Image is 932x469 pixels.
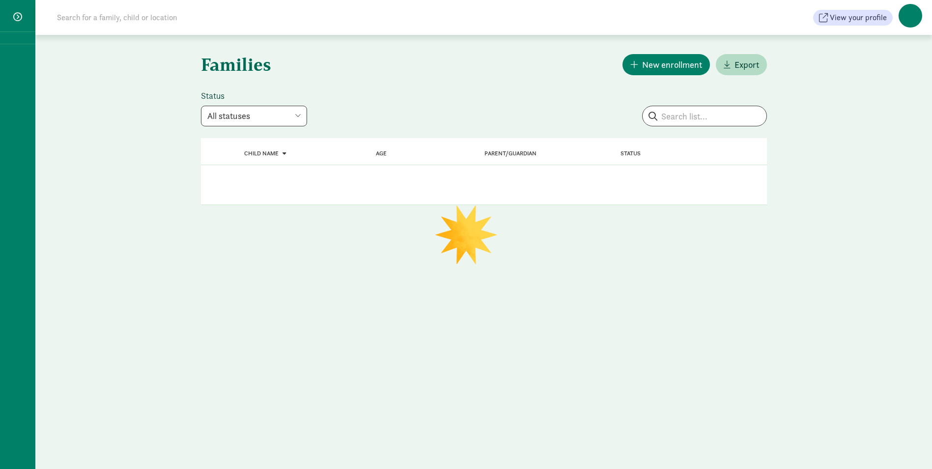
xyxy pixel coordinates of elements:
span: Status [621,150,641,157]
button: New enrollment [622,54,710,75]
a: Parent/Guardian [484,150,537,157]
a: Child name [244,150,286,157]
h1: Families [201,47,482,82]
span: Child name [244,150,279,157]
label: Status [201,90,307,102]
a: Age [376,150,387,157]
button: Export [716,54,767,75]
span: View your profile [830,12,887,24]
input: Search list... [643,106,766,126]
span: Export [734,58,759,71]
input: Search for a family, child or location [51,8,327,28]
span: New enrollment [642,58,702,71]
button: View your profile [813,10,893,26]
